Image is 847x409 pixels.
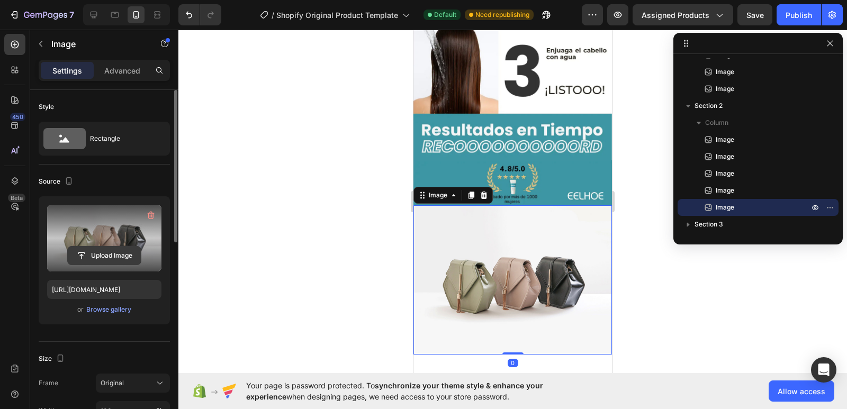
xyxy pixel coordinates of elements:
span: Section 2 [695,101,723,111]
span: Image [716,185,734,196]
span: synchronize your theme style & enhance your experience [246,381,543,401]
div: Size [39,352,67,366]
label: Frame [39,378,58,388]
span: Image [716,67,734,77]
div: Publish [786,10,812,21]
span: / [272,10,274,21]
span: Default [434,10,456,20]
div: Style [39,102,54,112]
button: Assigned Products [633,4,733,25]
span: Section 3 [695,219,723,230]
iframe: Design area [413,30,612,373]
p: 7 [69,8,74,21]
div: Open Intercom Messenger [811,357,836,383]
div: Beta [8,194,25,202]
span: Original [101,378,124,388]
p: Settings [52,65,82,76]
div: Browse gallery [86,305,131,314]
span: Image [716,202,734,213]
span: Shopify Original Product Template [276,10,398,21]
button: Save [737,4,772,25]
span: Allow access [778,386,825,397]
button: Browse gallery [86,304,132,315]
span: Column [705,117,728,128]
span: Your page is password protected. To when designing pages, we need access to your store password. [246,380,584,402]
button: Publish [777,4,821,25]
div: Source [39,175,75,189]
span: or [77,303,84,316]
span: Image [716,134,734,145]
div: 450 [10,113,25,121]
button: Upload Image [67,246,141,265]
span: Image [716,84,734,94]
span: Image [716,151,734,162]
button: Original [96,374,170,393]
div: Rectangle [90,126,155,151]
span: Need republishing [475,10,529,20]
button: 7 [4,4,79,25]
div: Undo/Redo [178,4,221,25]
p: Image [51,38,141,50]
span: Image [716,168,734,179]
input: https://example.com/image.jpg [47,280,161,299]
button: Allow access [769,380,834,402]
span: Save [746,11,764,20]
span: Assigned Products [642,10,709,21]
p: Advanced [104,65,140,76]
